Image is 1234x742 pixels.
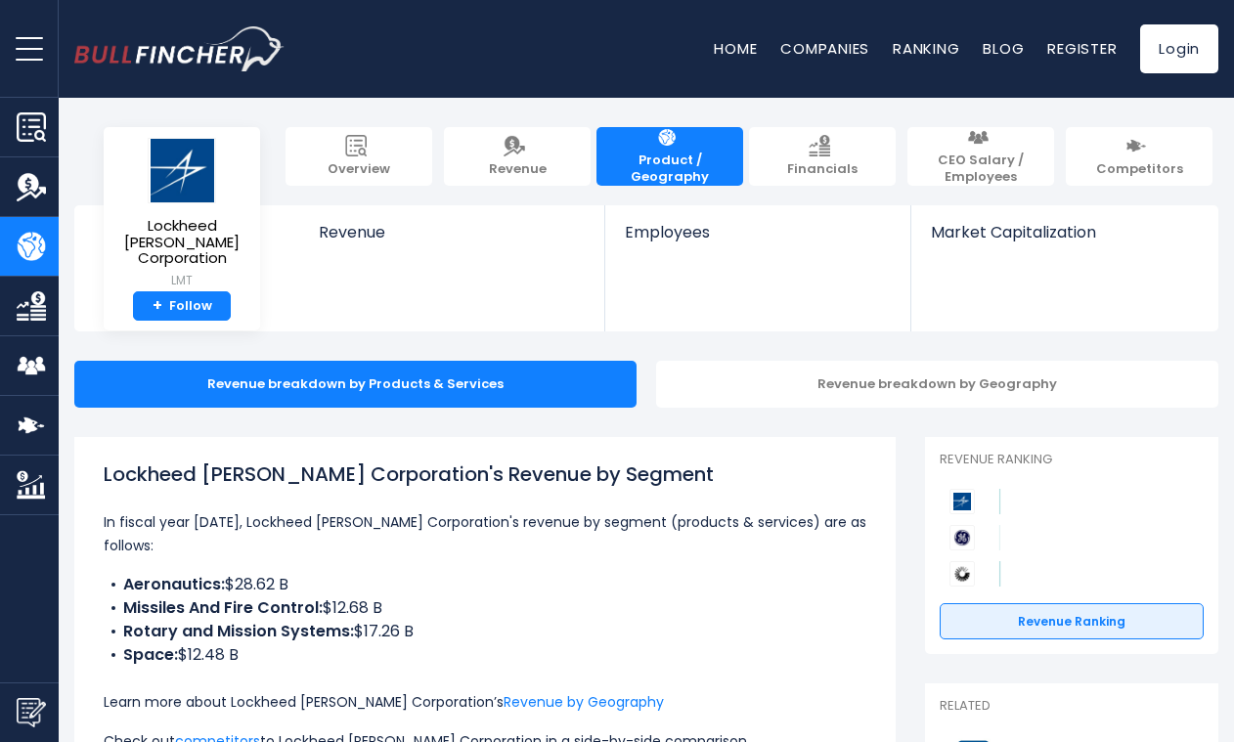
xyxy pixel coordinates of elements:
[328,161,390,178] span: Overview
[119,272,244,289] small: LMT
[780,38,869,59] a: Companies
[489,161,547,178] span: Revenue
[123,573,225,595] b: Aeronautics:
[940,452,1204,468] p: Revenue Ranking
[118,137,245,291] a: Lockheed [PERSON_NAME] Corporation LMT
[504,692,664,712] a: Revenue by Geography
[949,561,975,587] img: RTX Corporation competitors logo
[656,361,1218,408] div: Revenue breakdown by Geography
[911,205,1216,275] a: Market Capitalization
[940,698,1204,715] p: Related
[123,643,178,666] b: Space:
[1066,127,1212,186] a: Competitors
[749,127,896,186] a: Financials
[787,161,858,178] span: Financials
[123,620,354,642] b: Rotary and Mission Systems:
[299,205,605,275] a: Revenue
[104,510,866,557] p: In fiscal year [DATE], Lockheed [PERSON_NAME] Corporation's revenue by segment (products & servic...
[104,643,866,667] li: $12.48 B
[104,573,866,596] li: $28.62 B
[133,291,231,322] a: +Follow
[104,690,866,714] p: Learn more about Lockheed [PERSON_NAME] Corporation’s
[74,26,285,71] a: Go to homepage
[917,153,1044,186] span: CEO Salary / Employees
[286,127,432,186] a: Overview
[625,223,890,241] span: Employees
[1096,161,1183,178] span: Competitors
[983,38,1024,59] a: Blog
[74,26,285,71] img: bullfincher logo
[74,361,637,408] div: Revenue breakdown by Products & Services
[119,218,244,267] span: Lockheed [PERSON_NAME] Corporation
[153,297,162,315] strong: +
[319,223,586,241] span: Revenue
[606,153,733,186] span: Product / Geography
[1047,38,1117,59] a: Register
[605,205,909,275] a: Employees
[931,223,1197,241] span: Market Capitalization
[949,525,975,550] img: GE Aerospace competitors logo
[893,38,959,59] a: Ranking
[907,127,1054,186] a: CEO Salary / Employees
[714,38,757,59] a: Home
[123,596,323,619] b: Missiles And Fire Control:
[444,127,591,186] a: Revenue
[104,620,866,643] li: $17.26 B
[596,127,743,186] a: Product / Geography
[104,459,866,489] h1: Lockheed [PERSON_NAME] Corporation's Revenue by Segment
[940,603,1204,640] a: Revenue Ranking
[949,489,975,514] img: Lockheed Martin Corporation competitors logo
[104,596,866,620] li: $12.68 B
[1140,24,1218,73] a: Login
